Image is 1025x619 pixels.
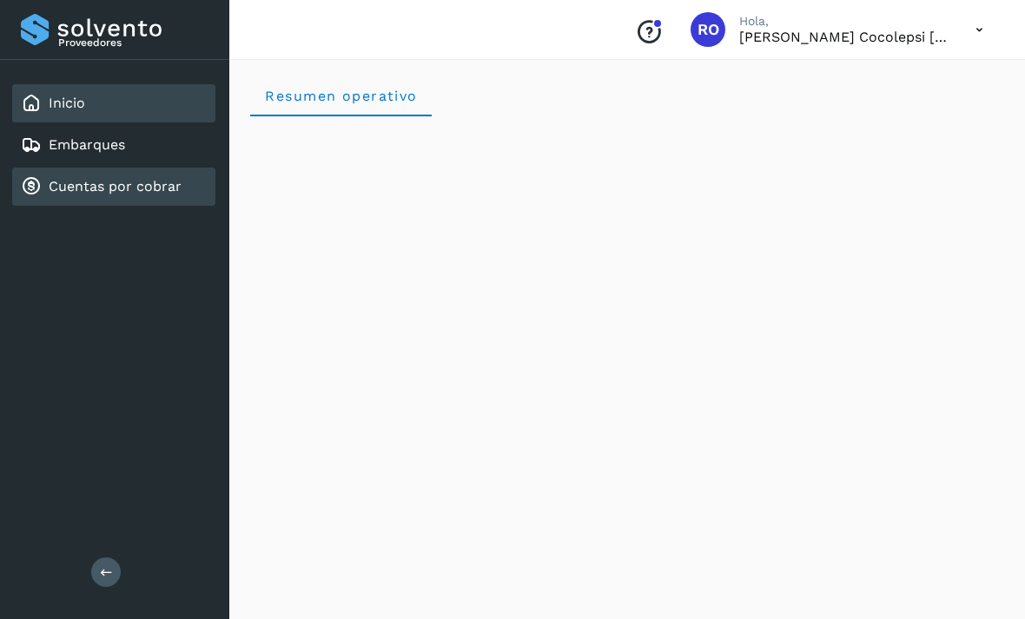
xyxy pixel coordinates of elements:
[264,88,418,104] span: Resumen operativo
[49,136,125,153] a: Embarques
[58,36,208,49] p: Proveedores
[739,14,948,29] p: Hola,
[12,168,215,206] div: Cuentas por cobrar
[739,29,948,45] p: Rosa Osiris Cocolepsi Morales
[49,178,182,194] a: Cuentas por cobrar
[12,126,215,164] div: Embarques
[12,84,215,122] div: Inicio
[49,95,85,111] a: Inicio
